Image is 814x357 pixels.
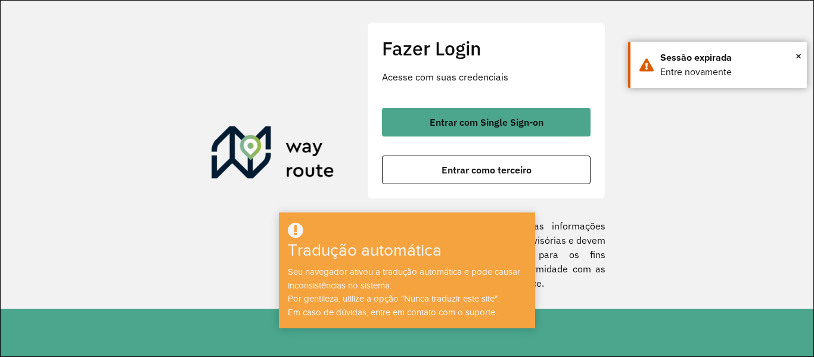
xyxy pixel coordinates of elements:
font: Entrar com Single Sign-on [430,116,543,128]
font: Seu navegador ativou a tradução automática e pode causar inconsistências no sistema. [288,267,520,290]
img: Roteirizador AmbevTech [212,126,334,184]
button: Fechar [796,47,801,65]
button: botão [382,156,591,184]
font: Sessão expirada [660,52,732,63]
font: Entrar como terceiro [442,164,532,176]
font: × [796,49,801,63]
font: Fazer Login [382,36,481,61]
font: Tradução automática [288,241,442,260]
font: Em caso de dúvidas, entre em contato com o suporte. [288,308,497,317]
font: Acesse com suas credenciais [382,71,508,83]
button: botão [382,108,591,136]
font: Entre novamente [660,67,732,77]
font: Por gentileza, utilize a opção "Nunca traduzir este site". [288,294,499,303]
div: Sessão expirada [660,51,798,65]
